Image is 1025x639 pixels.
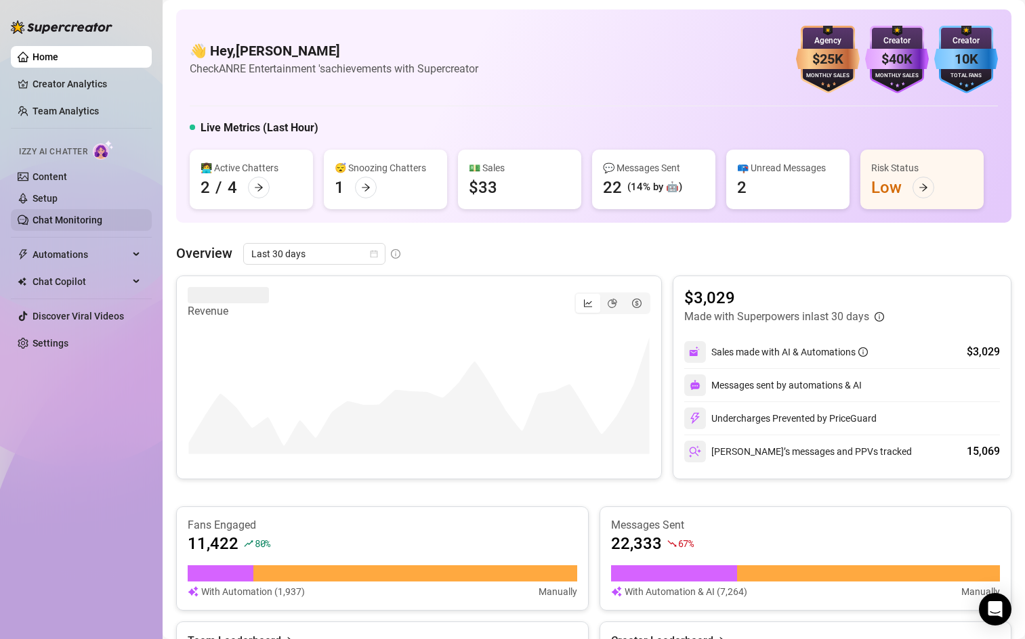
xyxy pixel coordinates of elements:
h4: 👋 Hey, [PERSON_NAME] [190,41,478,60]
span: 67 % [678,537,694,550]
article: Manually [539,584,577,599]
div: $3,029 [967,344,1000,360]
span: arrow-right [361,183,371,192]
div: 💵 Sales [469,160,570,175]
a: Home [33,51,58,62]
span: Izzy AI Chatter [19,146,87,158]
img: svg%3e [690,380,700,391]
div: 4 [228,177,237,198]
div: segmented control [574,292,650,314]
span: info-circle [875,312,884,322]
a: Team Analytics [33,106,99,116]
div: 10K [934,49,998,70]
h5: Live Metrics (Last Hour) [201,120,318,136]
img: bronze-badge-qSZam9Wu.svg [796,26,860,93]
a: Chat Monitoring [33,215,102,225]
div: (14% by 🤖) [627,179,682,196]
div: Open Intercom Messenger [979,593,1011,625]
span: fall [667,539,677,548]
img: purple-badge-B9DA21FR.svg [865,26,929,93]
div: Risk Status [871,160,973,175]
div: Creator [865,35,929,47]
span: dollar-circle [632,299,642,308]
article: Overview [176,243,232,263]
div: Monthly Sales [865,72,929,81]
a: Setup [33,193,58,204]
div: 2 [737,177,747,198]
div: 1 [335,177,344,198]
img: svg%3e [689,445,701,458]
div: 👩‍💻 Active Chatters [201,160,302,175]
span: Chat Copilot [33,271,129,292]
img: svg%3e [689,412,701,424]
div: $33 [469,177,497,198]
img: logo-BBDzfeDw.svg [11,20,112,34]
article: Messages Sent [611,518,1001,533]
div: [PERSON_NAME]’s messages and PPVs tracked [684,441,912,462]
span: 80 % [255,537,270,550]
span: line-chart [583,299,593,308]
span: arrow-right [919,183,928,192]
div: 😴 Snoozing Chatters [335,160,436,175]
article: 22,333 [611,533,662,554]
div: Undercharges Prevented by PriceGuard [684,407,877,429]
a: Discover Viral Videos [33,311,124,322]
div: Monthly Sales [796,72,860,81]
article: Revenue [188,303,269,319]
div: 💬 Messages Sent [603,160,705,175]
div: Total Fans [934,72,998,81]
article: Manually [961,584,1000,599]
article: Check ANRE Entertainment 's achievements with Supercreator [190,60,478,77]
img: blue-badge-DgoSNQY1.svg [934,26,998,93]
div: Sales made with AI & Automations [711,345,868,359]
span: rise [244,539,253,548]
div: $40K [865,49,929,70]
div: 15,069 [967,443,1000,460]
img: svg%3e [689,346,701,358]
article: With Automation & AI (7,264) [625,584,747,599]
a: Settings [33,338,68,349]
div: 📪 Unread Messages [737,160,839,175]
span: pie-chart [608,299,617,308]
div: $25K [796,49,860,70]
article: $3,029 [684,287,884,309]
span: Automations [33,244,129,265]
span: Last 30 days [251,244,377,264]
img: AI Chatter [93,140,114,160]
img: svg%3e [188,584,198,599]
div: 2 [201,177,210,198]
div: Agency [796,35,860,47]
article: 11,422 [188,533,238,554]
img: Chat Copilot [18,277,26,286]
div: Messages sent by automations & AI [684,374,862,396]
span: info-circle [391,249,400,259]
article: With Automation (1,937) [201,584,305,599]
span: calendar [370,250,378,258]
div: 22 [603,177,622,198]
span: thunderbolt [18,249,28,260]
img: svg%3e [611,584,622,599]
article: Made with Superpowers in last 30 days [684,309,869,325]
span: arrow-right [254,183,264,192]
a: Creator Analytics [33,73,141,95]
article: Fans Engaged [188,518,577,533]
div: Creator [934,35,998,47]
span: info-circle [858,347,868,357]
a: Content [33,171,67,182]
